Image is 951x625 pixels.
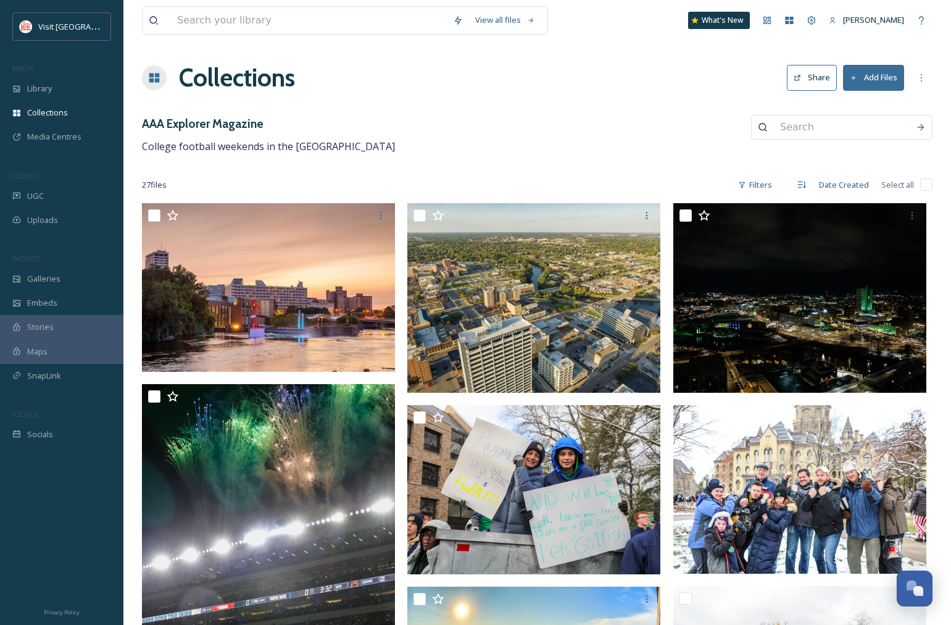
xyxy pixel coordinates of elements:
[38,20,134,32] span: Visit [GEOGRAPHIC_DATA]
[142,115,395,133] h3: AAA Explorer Magazine
[44,608,80,616] span: Privacy Policy
[12,409,37,419] span: SOCIALS
[27,370,61,382] span: SnapLink
[142,179,167,191] span: 27 file s
[27,107,68,119] span: Collections
[27,190,44,202] span: UGC
[27,273,60,285] span: Galleries
[27,297,57,309] span: Embeds
[27,131,81,143] span: Media Centres
[20,20,32,33] img: vsbm-stackedMISH_CMYKlogo2017.jpg
[12,171,39,180] span: COLLECT
[673,405,926,574] img: 122024_CFP-ND-IU-19.jpg
[142,140,395,153] span: College football weekends in the [GEOGRAPHIC_DATA]
[27,429,53,440] span: Socials
[171,7,447,34] input: Search your library
[673,203,926,393] img: DJI_0672-Adam%20Raschka.jpg
[27,214,58,226] span: Uploads
[469,8,541,32] a: View all files
[688,12,750,29] a: What's New
[897,571,932,606] button: Open Chat
[12,254,41,263] span: WIDGETS
[142,203,395,372] img: sb-Visit%20South%20Bend%20Mishawaka.jpg
[823,8,910,32] a: [PERSON_NAME]
[843,65,904,90] button: Add Files
[407,203,660,393] img: Cityscapes_167-Visit%20South%20Bend%20Mishawaka.jpg
[787,65,837,90] button: Share
[27,321,54,333] span: Stories
[774,114,910,141] input: Search
[732,173,778,197] div: Filters
[881,179,914,191] span: Select all
[44,604,80,619] a: Privacy Policy
[27,83,52,94] span: Library
[27,346,48,358] span: Maps
[12,64,34,73] span: MEDIA
[843,14,904,25] span: [PERSON_NAME]
[813,173,875,197] div: Date Created
[179,59,295,96] a: Collections
[407,405,660,574] img: 122024_CFP-ND-IU-05.jpg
